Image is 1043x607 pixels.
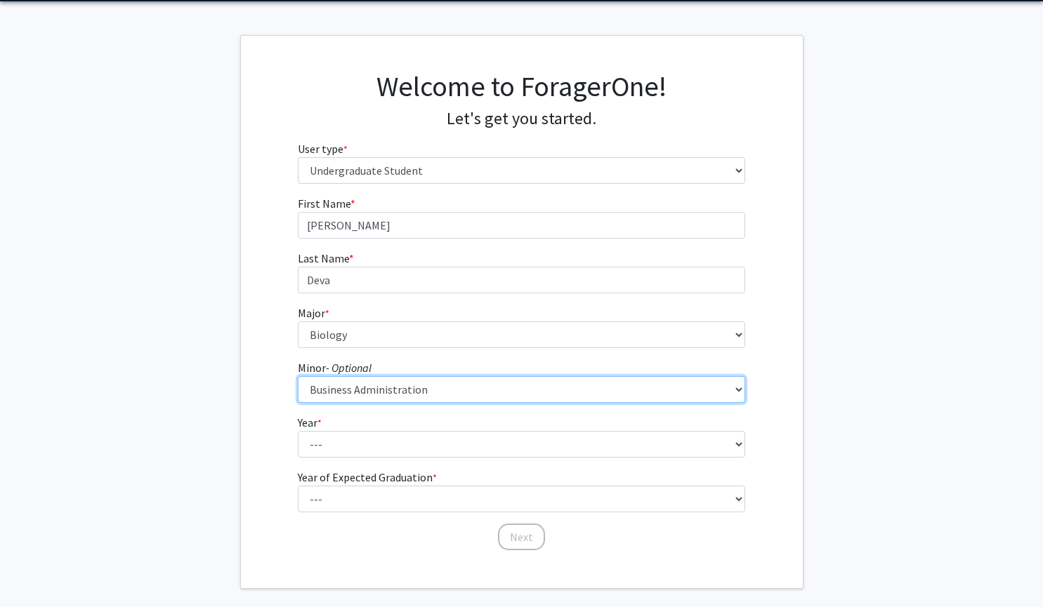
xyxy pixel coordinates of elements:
[298,305,329,321] label: Major
[298,414,322,431] label: Year
[498,523,545,550] button: Next
[326,361,372,375] i: - Optional
[298,69,745,103] h1: Welcome to ForagerOne!
[11,544,60,596] iframe: Chat
[298,251,349,265] span: Last Name
[298,196,350,211] span: First Name
[298,469,437,486] label: Year of Expected Graduation
[298,109,745,129] h4: Let's get you started.
[298,359,372,376] label: Minor
[298,140,348,157] label: User type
